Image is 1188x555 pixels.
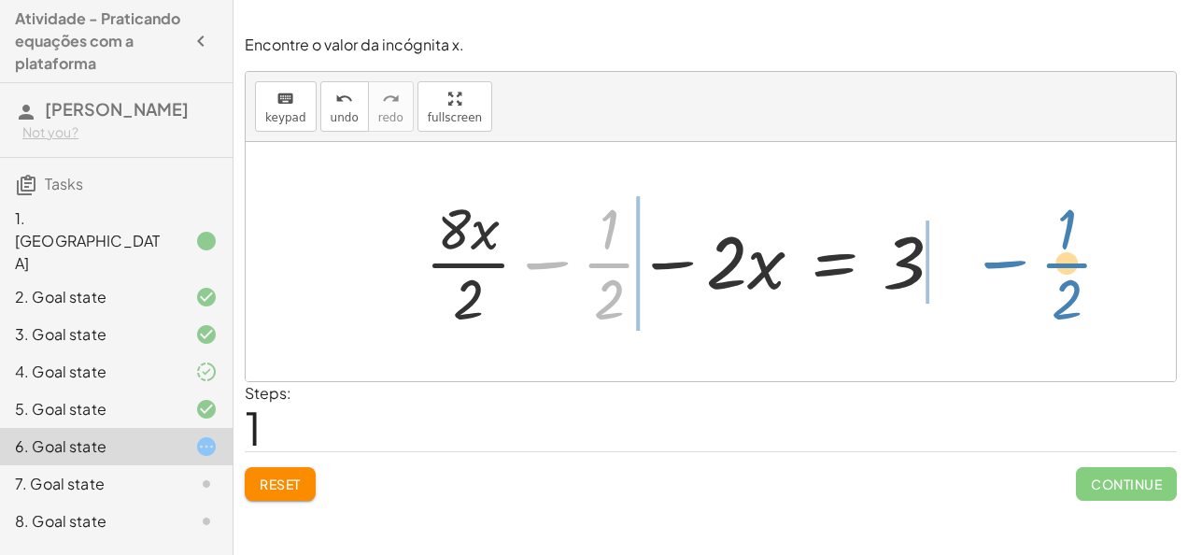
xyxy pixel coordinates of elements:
[245,399,262,456] span: 1
[15,510,165,533] div: 8. Goal state
[15,435,165,458] div: 6. Goal state
[368,81,414,132] button: redoredo
[195,473,218,495] i: Task not started.
[331,111,359,124] span: undo
[15,361,165,383] div: 4. Goal state
[195,230,218,252] i: Task finished.
[335,88,353,110] i: undo
[245,467,316,501] button: Reset
[195,323,218,346] i: Task finished and correct.
[265,111,306,124] span: keypad
[15,473,165,495] div: 7. Goal state
[260,476,301,492] span: Reset
[195,510,218,533] i: Task not started.
[15,7,184,75] h4: Atividade - Praticando equações com a plataforma
[320,81,369,132] button: undoundo
[245,35,1177,56] p: Encontre o valor da incógnita x.
[382,88,400,110] i: redo
[195,361,218,383] i: Task finished and part of it marked as correct.
[15,323,165,346] div: 3. Goal state
[195,286,218,308] i: Task finished and correct.
[195,398,218,420] i: Task finished and correct.
[276,88,294,110] i: keyboard
[45,98,189,120] span: [PERSON_NAME]
[45,174,83,193] span: Tasks
[255,81,317,132] button: keyboardkeypad
[417,81,492,132] button: fullscreen
[15,207,165,275] div: 1. [GEOGRAPHIC_DATA]
[15,286,165,308] div: 2. Goal state
[428,111,482,124] span: fullscreen
[15,398,165,420] div: 5. Goal state
[245,383,291,403] label: Steps:
[195,435,218,458] i: Task started.
[22,123,218,142] div: Not you?
[378,111,403,124] span: redo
